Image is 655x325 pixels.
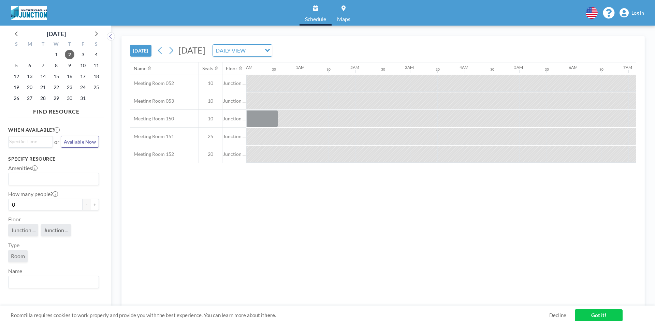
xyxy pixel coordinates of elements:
input: Search for option [9,278,95,286]
button: + [91,199,99,210]
span: or [54,138,59,145]
div: 3AM [405,65,414,70]
img: organization-logo [11,6,47,20]
span: Junction ... [222,133,246,139]
a: Got it! [575,309,623,321]
span: DAILY VIEW [214,46,247,55]
span: Meeting Room 053 [130,98,174,104]
span: Sunday, October 19, 2025 [12,83,21,92]
span: Thursday, October 2, 2025 [65,50,74,59]
span: Log in [631,10,644,16]
div: M [23,40,37,49]
span: Tuesday, October 7, 2025 [38,61,48,70]
span: Monday, October 27, 2025 [25,93,34,103]
span: 20 [199,151,222,157]
div: T [63,40,76,49]
span: Friday, October 3, 2025 [78,50,88,59]
div: 1AM [296,65,305,70]
input: Search for option [9,138,49,145]
span: Schedule [305,16,326,22]
span: Sunday, October 5, 2025 [12,61,21,70]
span: Wednesday, October 15, 2025 [52,72,61,81]
span: 10 [199,80,222,86]
div: Name [134,65,146,72]
div: S [89,40,103,49]
div: 30 [326,67,331,72]
span: 10 [199,98,222,104]
span: Thursday, October 16, 2025 [65,72,74,81]
a: Log in [620,8,644,18]
span: Wednesday, October 1, 2025 [52,50,61,59]
span: Monday, October 20, 2025 [25,83,34,92]
span: Tuesday, October 28, 2025 [38,93,48,103]
span: Friday, October 17, 2025 [78,72,88,81]
span: Saturday, October 18, 2025 [91,72,101,81]
span: Tuesday, October 21, 2025 [38,83,48,92]
span: Saturday, October 4, 2025 [91,50,101,59]
span: Junction ... [222,151,246,157]
label: Amenities [8,165,38,172]
div: Search for option [213,45,272,56]
label: Floor [8,216,21,223]
button: [DATE] [130,45,151,57]
input: Search for option [9,175,95,183]
div: 30 [545,67,549,72]
span: Tuesday, October 14, 2025 [38,72,48,81]
div: 30 [490,67,494,72]
span: Wednesday, October 22, 2025 [52,83,61,92]
span: Thursday, October 30, 2025 [65,93,74,103]
button: Available Now [61,136,99,148]
div: Search for option [9,173,99,185]
span: Friday, October 31, 2025 [78,93,88,103]
label: Type [8,242,19,249]
h3: Specify resource [8,156,99,162]
div: 5AM [514,65,523,70]
label: How many people? [8,191,58,197]
span: Monday, October 6, 2025 [25,61,34,70]
span: Junction ... [222,98,246,104]
div: S [10,40,23,49]
div: Search for option [9,276,99,288]
a: here. [264,312,276,318]
div: T [37,40,50,49]
label: Name [8,268,22,275]
div: [DATE] [47,29,66,39]
div: 4AM [460,65,468,70]
span: Thursday, October 23, 2025 [65,83,74,92]
div: 30 [272,67,276,72]
span: Saturday, October 25, 2025 [91,83,101,92]
div: 12AM [241,65,252,70]
div: Seats [202,65,213,72]
input: Search for option [248,46,261,55]
span: Sunday, October 26, 2025 [12,93,21,103]
span: 10 [199,116,222,122]
div: W [50,40,63,49]
span: Saturday, October 11, 2025 [91,61,101,70]
div: 7AM [623,65,632,70]
span: Friday, October 24, 2025 [78,83,88,92]
div: 30 [599,67,603,72]
span: Maps [337,16,350,22]
button: - [83,199,91,210]
span: [DATE] [178,45,205,55]
span: Junction ... [44,227,68,233]
span: Junction ... [222,116,246,122]
span: Wednesday, October 8, 2025 [52,61,61,70]
div: Search for option [9,136,53,147]
span: Meeting Room 151 [130,133,174,139]
div: Floor [226,65,237,72]
span: Sunday, October 12, 2025 [12,72,21,81]
span: Friday, October 10, 2025 [78,61,88,70]
span: 25 [199,133,222,139]
div: 30 [381,67,385,72]
span: Thursday, October 9, 2025 [65,61,74,70]
span: Meeting Room 150 [130,116,174,122]
span: Junction ... [222,80,246,86]
h4: FIND RESOURCE [8,105,104,115]
span: Meeting Room 152 [130,151,174,157]
span: Wednesday, October 29, 2025 [52,93,61,103]
div: 30 [436,67,440,72]
a: Decline [549,312,566,319]
span: Roomzilla requires cookies to work properly and provide you with the best experience. You can lea... [11,312,549,319]
span: Available Now [64,139,96,145]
